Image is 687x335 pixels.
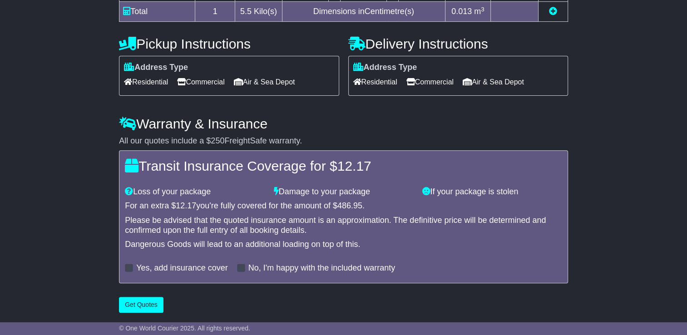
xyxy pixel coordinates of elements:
span: 12.17 [337,158,371,173]
div: For an extra $ you're fully covered for the amount of $ . [125,201,562,211]
div: Damage to your package [269,187,418,197]
label: No, I'm happy with the included warranty [248,263,395,273]
span: 5.5 [240,7,252,16]
div: If your package is stolen [418,187,567,197]
button: Get Quotes [119,297,163,313]
span: 0.013 [451,7,472,16]
span: Air & Sea Depot [234,75,295,89]
span: 486.95 [337,201,362,210]
td: Kilo(s) [235,2,282,22]
div: Dangerous Goods will lead to an additional loading on top of this. [125,240,562,250]
div: Loss of your package [120,187,269,197]
span: Residential [124,75,168,89]
td: Total [119,2,195,22]
span: 250 [211,136,224,145]
label: Yes, add insurance cover [136,263,227,273]
sup: 3 [481,6,484,13]
h4: Pickup Instructions [119,36,339,51]
h4: Delivery Instructions [348,36,568,51]
label: Address Type [353,63,417,73]
a: Add new item [549,7,557,16]
div: All our quotes include a $ FreightSafe warranty. [119,136,568,146]
span: m [474,7,484,16]
span: Commercial [177,75,224,89]
span: 12.17 [176,201,196,210]
span: Air & Sea Depot [463,75,524,89]
label: Address Type [124,63,188,73]
div: Please be advised that the quoted insurance amount is an approximation. The definitive price will... [125,216,562,235]
h4: Transit Insurance Coverage for $ [125,158,562,173]
h4: Warranty & Insurance [119,116,568,131]
td: 1 [195,2,235,22]
td: Dimensions in Centimetre(s) [282,2,445,22]
span: Commercial [406,75,454,89]
span: © One World Courier 2025. All rights reserved. [119,325,250,332]
span: Residential [353,75,397,89]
